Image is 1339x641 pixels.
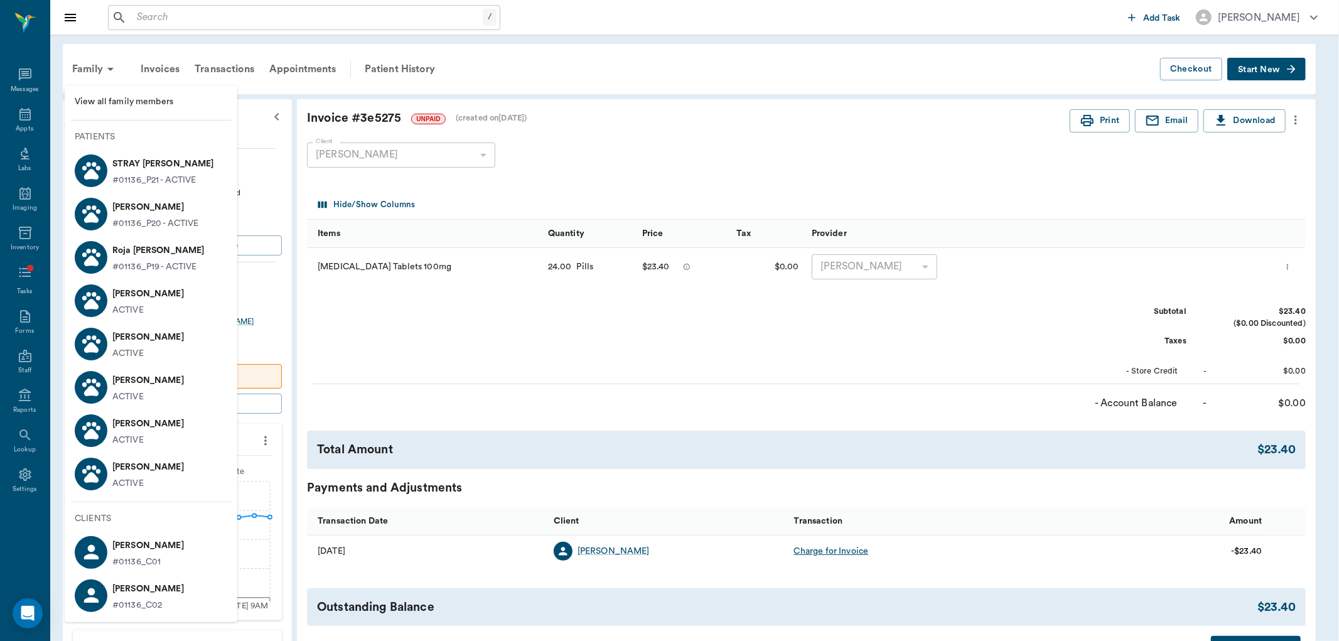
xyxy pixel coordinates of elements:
p: [PERSON_NAME] [112,457,184,477]
p: [PERSON_NAME] [112,579,184,599]
a: [PERSON_NAME] ACTIVE [65,452,237,495]
p: ACTIVE [112,477,144,490]
p: Roja [PERSON_NAME] [112,240,204,261]
a: [PERSON_NAME]#01136_P20 - ACTIVE [65,192,237,235]
a: View all family members [65,90,237,114]
p: ACTIVE [112,391,144,404]
p: [PERSON_NAME] [112,370,184,391]
p: #01136_C02 [112,599,184,612]
p: #01136_P21 - ACTIVE [112,174,196,187]
a: STRAY [PERSON_NAME]#01136_P21 - ACTIVE [65,149,237,192]
p: [PERSON_NAME] [112,327,184,347]
p: ACTIVE [112,347,144,360]
a: [PERSON_NAME] ACTIVE [65,279,237,322]
p: [PERSON_NAME] [112,284,184,304]
p: [PERSON_NAME] [112,414,184,434]
p: [PERSON_NAME] [112,197,199,217]
p: Clients [75,512,237,525]
p: Patients [75,131,237,144]
p: ACTIVE [112,434,144,447]
a: [PERSON_NAME] ACTIVE [65,365,237,409]
p: ACTIVE [112,304,144,317]
p: #01136_C01 [112,556,184,569]
a: [PERSON_NAME] ACTIVE [65,322,237,365]
p: #01136_P19 - ACTIVE [112,261,197,274]
div: Open Intercom Messenger [13,598,43,628]
p: STRAY [PERSON_NAME] [112,154,214,174]
a: [PERSON_NAME]#01136_C01 [65,531,237,574]
p: #01136_P20 - ACTIVE [112,217,199,230]
a: [PERSON_NAME] ACTIVE [65,409,237,452]
p: [PERSON_NAME] [112,536,184,556]
a: Roja [PERSON_NAME]#01136_P19 - ACTIVE [65,235,237,279]
span: View all family members [75,95,227,109]
a: [PERSON_NAME]#01136_C02 [65,574,237,617]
